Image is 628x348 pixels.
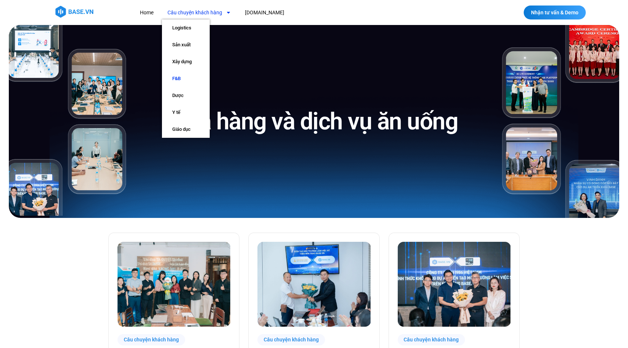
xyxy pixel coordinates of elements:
a: Câu chuyện khách hàng [162,6,237,19]
nav: Menu [134,6,419,19]
a: F&B [162,70,210,87]
a: Y tế [162,104,210,121]
a: Nhận tư vấn & Demo [524,6,586,19]
a: Giáo dục [162,121,210,138]
a: Sản xuất [162,36,210,53]
a: Dược [162,87,210,104]
a: Home [134,6,159,19]
ul: Câu chuyện khách hàng [162,19,210,138]
div: Câu chuyện khách hàng [118,334,185,345]
a: Logistics [162,19,210,36]
a: [DOMAIN_NAME] [239,6,290,19]
div: Câu chuyện khách hàng [257,334,325,345]
span: Nhận tư vấn & Demo [531,10,578,15]
div: Câu chuyện khách hàng [398,334,465,345]
a: Xây dựng [162,53,210,70]
h1: Nhà hàng và dịch vụ ăn uống [170,106,458,137]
